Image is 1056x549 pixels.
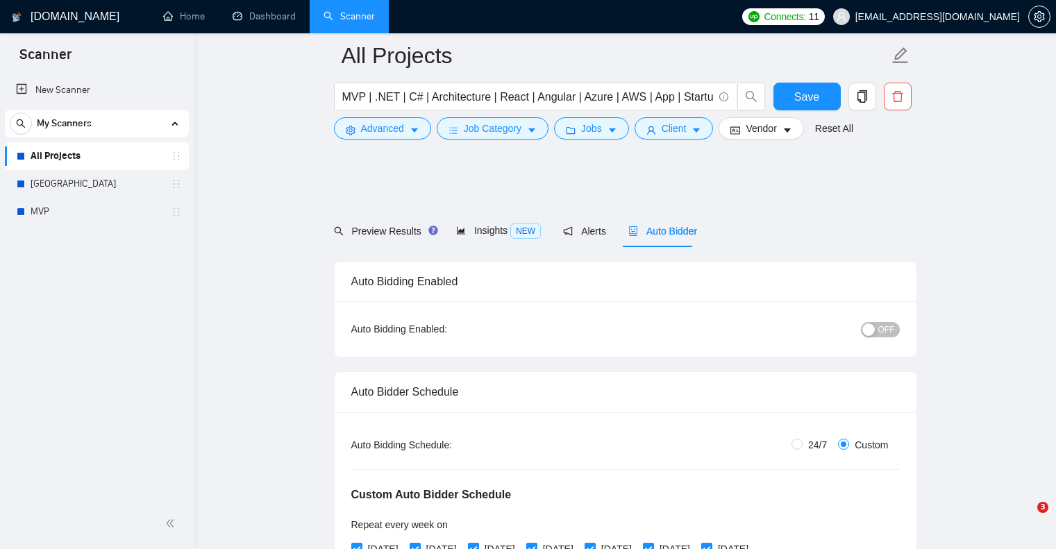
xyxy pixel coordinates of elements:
[427,224,439,237] div: Tooltip anchor
[351,487,512,503] h5: Custom Auto Bidder Schedule
[5,76,189,104] li: New Scanner
[456,225,541,236] span: Insights
[628,226,697,237] span: Auto Bidder
[8,44,83,74] span: Scanner
[554,117,629,140] button: folderJobscaret-down
[815,121,853,136] a: Reset All
[566,125,576,135] span: folder
[782,125,792,135] span: caret-down
[449,125,458,135] span: bars
[607,125,617,135] span: caret-down
[410,125,419,135] span: caret-down
[10,119,31,128] span: search
[719,92,728,101] span: info-circle
[773,83,841,110] button: Save
[437,117,548,140] button: barsJob Categorycaret-down
[342,38,889,73] input: Scanner name...
[692,125,701,135] span: caret-down
[351,372,900,412] div: Auto Bidder Schedule
[884,83,912,110] button: delete
[635,117,714,140] button: userClientcaret-down
[730,125,740,135] span: idcard
[848,83,876,110] button: copy
[351,437,534,453] div: Auto Bidding Schedule:
[794,88,819,105] span: Save
[334,226,344,236] span: search
[342,88,713,105] input: Search Freelance Jobs...
[527,125,537,135] span: caret-down
[662,121,687,136] span: Client
[510,223,541,239] span: NEW
[1029,11,1050,22] span: setting
[764,9,805,24] span: Connects:
[581,121,602,136] span: Jobs
[12,6,22,28] img: logo
[171,206,182,217] span: holder
[628,226,638,236] span: robot
[563,226,573,236] span: notification
[849,437,894,453] span: Custom
[803,437,832,453] span: 24/7
[16,76,178,104] a: New Scanner
[324,10,375,22] a: searchScanner
[163,10,205,22] a: homeHome
[719,117,803,140] button: idcardVendorcaret-down
[171,151,182,162] span: holder
[885,90,911,103] span: delete
[809,9,819,24] span: 11
[233,10,296,22] a: dashboardDashboard
[456,226,466,235] span: area-chart
[646,125,656,135] span: user
[171,178,182,189] span: holder
[31,198,162,226] a: MVP
[748,11,760,22] img: upwork-logo.png
[31,142,162,170] a: All Projects
[1028,11,1050,22] a: setting
[351,519,448,530] span: Repeat every week on
[563,226,606,237] span: Alerts
[849,90,875,103] span: copy
[334,117,431,140] button: settingAdvancedcaret-down
[10,112,32,135] button: search
[361,121,404,136] span: Advanced
[1009,502,1042,535] iframe: To enrich screen reader interactions, please activate Accessibility in Grammarly extension settings
[738,90,764,103] span: search
[351,262,900,301] div: Auto Bidding Enabled
[1028,6,1050,28] button: setting
[37,110,92,137] span: My Scanners
[737,83,765,110] button: search
[891,47,910,65] span: edit
[5,110,189,226] li: My Scanners
[878,322,895,337] span: OFF
[351,321,534,337] div: Auto Bidding Enabled:
[1037,502,1048,513] span: 3
[31,170,162,198] a: [GEOGRAPHIC_DATA]
[334,226,434,237] span: Preview Results
[464,121,521,136] span: Job Category
[346,125,355,135] span: setting
[165,516,179,530] span: double-left
[837,12,846,22] span: user
[746,121,776,136] span: Vendor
